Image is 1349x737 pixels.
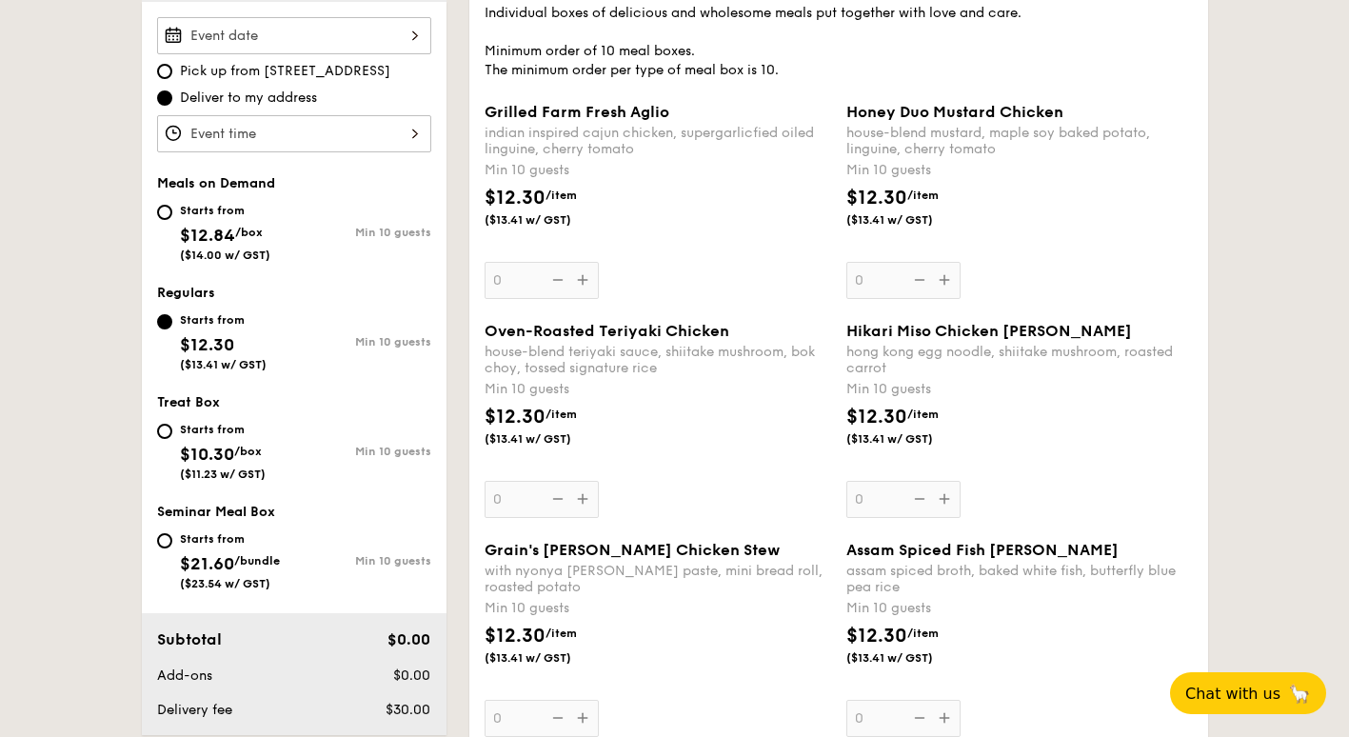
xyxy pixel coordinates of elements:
span: $12.30 [485,187,546,209]
div: Min 10 guests [294,335,431,349]
span: ($13.41 w/ GST) [846,212,976,228]
div: assam spiced broth, baked white fish, butterfly blue pea rice [846,563,1193,595]
div: Starts from [180,312,267,328]
div: Starts from [180,203,270,218]
span: Grain's [PERSON_NAME] Chicken Stew [485,541,780,559]
div: indian inspired cajun chicken, supergarlicfied oiled linguine, cherry tomato [485,125,831,157]
span: Meals on Demand [157,175,275,191]
span: Treat Box [157,394,220,410]
span: 🦙 [1288,683,1311,705]
div: Min 10 guests [846,599,1193,618]
div: Min 10 guests [294,445,431,458]
span: ($13.41 w/ GST) [846,431,976,447]
span: $12.30 [846,406,907,428]
span: ($23.54 w/ GST) [180,577,270,590]
div: Min 10 guests [846,380,1193,399]
input: Starts from$10.30/box($11.23 w/ GST)Min 10 guests [157,424,172,439]
span: Honey Duo Mustard Chicken [846,103,1063,121]
div: Min 10 guests [294,554,431,568]
span: Seminar Meal Box [157,504,275,520]
span: Pick up from [STREET_ADDRESS] [180,62,390,81]
div: Starts from [180,422,266,437]
span: /box [235,226,263,239]
span: /bundle [234,554,280,568]
span: Regulars [157,285,215,301]
span: $21.60 [180,553,234,574]
div: Starts from [180,531,280,547]
span: /item [546,627,577,640]
input: Pick up from [STREET_ADDRESS] [157,64,172,79]
span: $0.00 [387,630,430,648]
input: Event time [157,115,431,152]
span: $30.00 [386,702,430,718]
span: /item [546,189,577,202]
span: $12.84 [180,225,235,246]
span: $10.30 [180,444,234,465]
span: $12.30 [485,625,546,647]
span: $12.30 [846,625,907,647]
span: ($13.41 w/ GST) [485,212,614,228]
div: house-blend teriyaki sauce, shiitake mushroom, bok choy, tossed signature rice [485,344,831,376]
div: Min 10 guests [294,226,431,239]
div: Min 10 guests [846,161,1193,180]
div: Min 10 guests [485,599,831,618]
span: ($13.41 w/ GST) [485,650,614,666]
span: /box [234,445,262,458]
span: ($14.00 w/ GST) [180,249,270,262]
span: $12.30 [846,187,907,209]
span: /item [546,408,577,421]
div: Individual boxes of delicious and wholesome meals put together with love and care. Minimum order ... [485,4,1193,80]
div: with nyonya [PERSON_NAME] paste, mini bread roll, roasted potato [485,563,831,595]
input: Event date [157,17,431,54]
span: Subtotal [157,630,222,648]
div: house-blend mustard, maple soy baked potato, linguine, cherry tomato [846,125,1193,157]
span: Assam Spiced Fish [PERSON_NAME] [846,541,1119,559]
span: Hikari Miso Chicken [PERSON_NAME] [846,322,1132,340]
span: Grilled Farm Fresh Aglio [485,103,669,121]
input: Deliver to my address [157,90,172,106]
span: /item [907,189,939,202]
div: Min 10 guests [485,380,831,399]
input: Starts from$12.84/box($14.00 w/ GST)Min 10 guests [157,205,172,220]
span: Oven-Roasted Teriyaki Chicken [485,322,729,340]
span: ($13.41 w/ GST) [846,650,976,666]
span: Chat with us [1185,685,1280,703]
span: Add-ons [157,667,212,684]
span: $0.00 [393,667,430,684]
div: Min 10 guests [485,161,831,180]
span: $12.30 [180,334,234,355]
button: Chat with us🦙 [1170,672,1326,714]
input: Starts from$12.30($13.41 w/ GST)Min 10 guests [157,314,172,329]
span: /item [907,408,939,421]
span: /item [907,627,939,640]
span: ($11.23 w/ GST) [180,468,266,481]
input: Starts from$21.60/bundle($23.54 w/ GST)Min 10 guests [157,533,172,548]
span: ($13.41 w/ GST) [485,431,614,447]
div: hong kong egg noodle, shiitake mushroom, roasted carrot [846,344,1193,376]
span: $12.30 [485,406,546,428]
span: Delivery fee [157,702,232,718]
span: Deliver to my address [180,89,317,108]
span: ($13.41 w/ GST) [180,358,267,371]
